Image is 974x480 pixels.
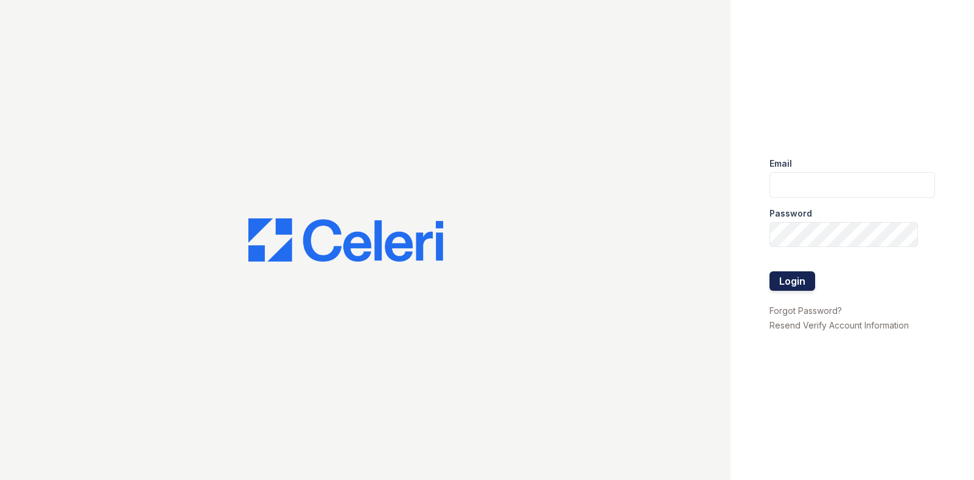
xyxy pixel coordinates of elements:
[769,271,815,291] button: Login
[769,158,792,170] label: Email
[769,207,812,220] label: Password
[248,218,443,262] img: CE_Logo_Blue-a8612792a0a2168367f1c8372b55b34899dd931a85d93a1a3d3e32e68fde9ad4.png
[769,320,909,330] a: Resend Verify Account Information
[769,305,842,316] a: Forgot Password?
